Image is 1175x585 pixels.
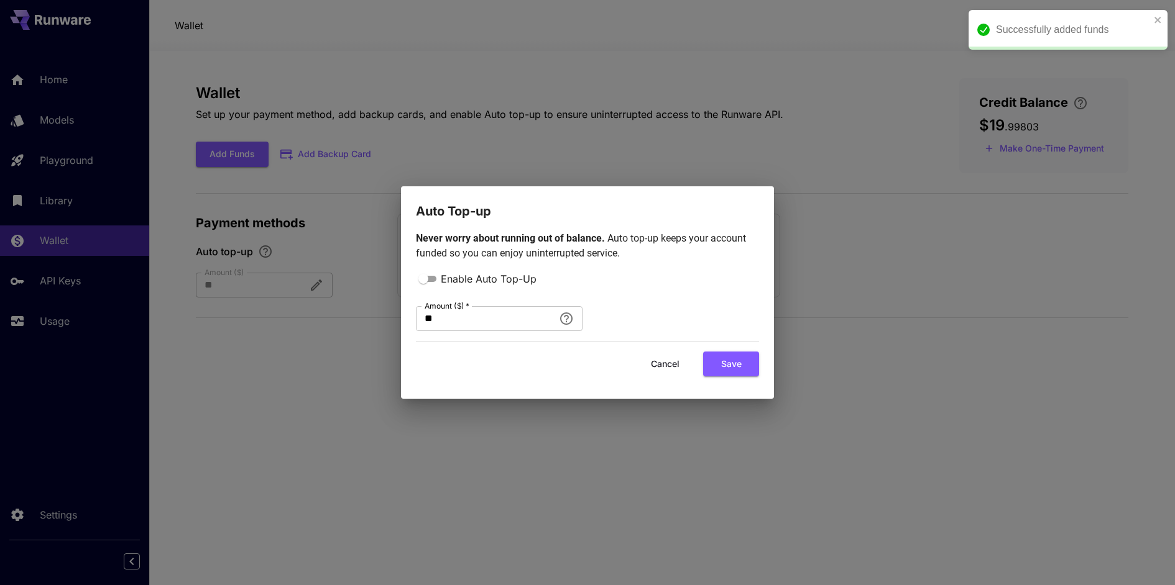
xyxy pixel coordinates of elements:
[1154,15,1163,25] button: close
[996,22,1150,37] div: Successfully added funds
[416,231,759,261] p: Auto top-up keeps your account funded so you can enjoy uninterrupted service.
[703,351,759,377] button: Save
[425,301,469,311] label: Amount ($)
[416,232,607,244] span: Never worry about running out of balance.
[637,351,693,377] button: Cancel
[401,186,774,221] h2: Auto Top-up
[441,271,537,286] span: Enable Auto Top-Up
